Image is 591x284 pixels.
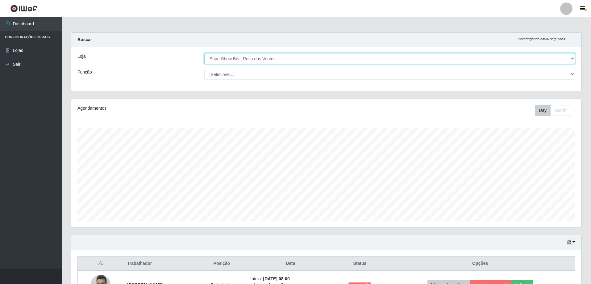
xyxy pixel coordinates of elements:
button: Day [535,105,551,116]
th: Status [334,256,385,271]
div: First group [535,105,570,116]
label: Loja [77,53,85,60]
time: [DATE] 08:00 [263,276,290,281]
div: Agendamentos [77,105,280,112]
strong: Buscar [77,37,92,42]
th: Data [247,256,334,271]
th: Trabalhador [123,256,197,271]
i: Recarregando em 30 segundos... [518,37,568,41]
li: Início: [250,276,331,282]
th: Posição [197,256,247,271]
button: Month [550,105,570,116]
div: Toolbar with button groups [535,105,575,116]
th: Opções [385,256,575,271]
img: CoreUI Logo [10,5,38,12]
label: Função [77,69,92,75]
